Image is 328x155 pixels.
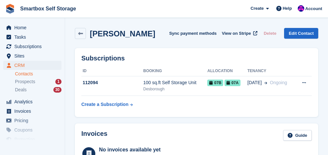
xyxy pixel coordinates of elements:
[14,107,53,116] span: Invoices
[55,79,61,84] div: 1
[207,66,247,76] th: Allocation
[81,55,312,62] h2: Subscriptions
[222,30,251,37] span: View on Stripe
[14,23,53,32] span: Home
[15,86,61,93] a: Deals 30
[143,79,207,86] div: 100 sq.ft Self Storage Unit
[14,32,53,42] span: Tasks
[14,51,53,60] span: Sites
[14,135,53,144] span: Protection
[15,87,27,93] span: Deals
[247,79,262,86] span: [DATE]
[247,66,295,76] th: Tenancy
[284,28,318,39] a: Edit Contact
[251,5,264,12] span: Create
[14,42,53,51] span: Subscriptions
[99,146,186,154] div: No invoices available yet
[81,79,143,86] div: 112094
[81,98,133,110] a: Create a Subscription
[14,61,53,70] span: CRM
[81,66,143,76] th: ID
[169,28,217,39] button: Sync payment methods
[305,6,322,12] span: Account
[3,51,61,60] a: menu
[270,80,287,85] span: Ongoing
[298,5,304,12] img: Sam Austin
[3,42,61,51] a: menu
[261,28,279,39] button: Delete
[3,23,61,32] a: menu
[143,86,207,92] div: Desborough
[283,5,292,12] span: Help
[81,101,129,108] div: Create a Subscription
[283,130,312,141] a: Guide
[15,78,61,85] a: Prospects 1
[90,29,155,38] h2: [PERSON_NAME]
[3,116,61,125] a: menu
[225,80,240,86] span: 07A
[207,80,223,86] span: 07B
[81,130,107,141] h2: Invoices
[3,61,61,70] a: menu
[14,97,53,106] span: Analytics
[53,87,61,93] div: 30
[14,125,53,135] span: Coupons
[18,3,79,14] a: Smartbox Self Storage
[15,71,61,77] a: Contacts
[3,107,61,116] a: menu
[15,79,35,85] span: Prospects
[219,28,259,39] a: View on Stripe
[3,32,61,42] a: menu
[143,66,207,76] th: Booking
[14,116,53,125] span: Pricing
[3,135,61,144] a: menu
[5,4,15,14] img: stora-icon-8386f47178a22dfd0bd8f6a31ec36ba5ce8667c1dd55bd0f319d3a0aa187defe.svg
[3,125,61,135] a: menu
[3,97,61,106] a: menu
